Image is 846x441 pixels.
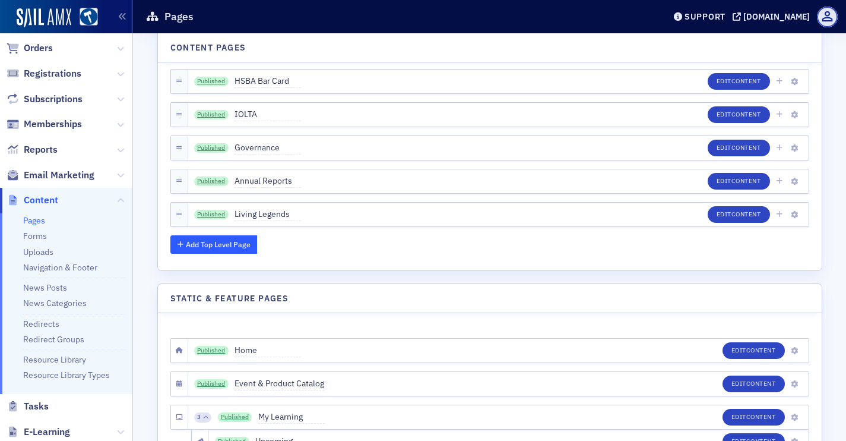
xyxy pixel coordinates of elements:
[7,194,58,207] a: Content
[24,93,83,106] span: Subscriptions
[170,42,246,54] h4: Content Pages
[7,169,94,182] a: Email Marketing
[194,379,229,389] a: Published
[723,409,785,426] button: EditContent
[23,298,87,308] a: News Categories
[7,143,58,156] a: Reports
[23,247,53,257] a: Uploads
[194,346,229,355] a: Published
[235,377,324,390] span: Event & Product Catalog
[197,413,201,421] span: 3
[23,334,84,345] a: Redirect Groups
[708,73,770,90] button: EditContent
[731,77,761,85] span: Content
[194,77,229,86] a: Published
[80,8,98,26] img: SailAMX
[685,11,725,22] div: Support
[7,42,53,55] a: Orders
[17,8,71,27] img: SailAMX
[723,342,785,359] button: EditContent
[194,177,229,186] a: Published
[7,118,82,131] a: Memberships
[723,376,785,392] button: EditContent
[235,141,301,155] span: Governance
[731,177,761,185] span: Content
[708,106,770,123] button: EditContent
[746,412,776,421] span: Content
[194,110,229,119] a: Published
[23,231,47,241] a: Forms
[7,93,83,106] a: Subscriptions
[7,400,49,413] a: Tasks
[24,118,82,131] span: Memberships
[235,108,301,121] span: IOLTA
[24,42,53,55] span: Orders
[23,319,59,329] a: Redirects
[218,412,252,422] a: Published
[235,208,301,221] span: Living Legends
[7,67,81,80] a: Registrations
[235,344,301,357] span: Home
[164,10,194,24] h1: Pages
[71,8,98,28] a: View Homepage
[24,143,58,156] span: Reports
[731,143,761,152] span: Content
[731,110,761,118] span: Content
[194,210,229,219] a: Published
[708,140,770,156] button: EditContent
[24,426,70,439] span: E-Learning
[24,194,58,207] span: Content
[817,7,838,27] span: Profile
[23,354,86,365] a: Resource Library
[733,12,814,21] button: [DOMAIN_NAME]
[731,210,761,218] span: Content
[23,215,45,226] a: Pages
[746,346,776,354] span: Content
[743,11,810,22] div: [DOMAIN_NAME]
[24,67,81,80] span: Registrations
[23,282,67,293] a: News Posts
[170,292,289,305] h4: Static & Feature Pages
[23,262,97,273] a: Navigation & Footer
[235,175,301,188] span: Annual Reports
[235,75,301,88] span: HSBA Bar Card
[258,411,325,424] span: My Learning
[708,173,770,190] button: EditContent
[24,400,49,413] span: Tasks
[24,169,94,182] span: Email Marketing
[194,143,229,153] a: Published
[23,370,110,380] a: Resource Library Types
[7,426,70,439] a: E-Learning
[170,235,258,254] button: Add Top Level Page
[708,206,770,223] button: EditContent
[746,379,776,388] span: Content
